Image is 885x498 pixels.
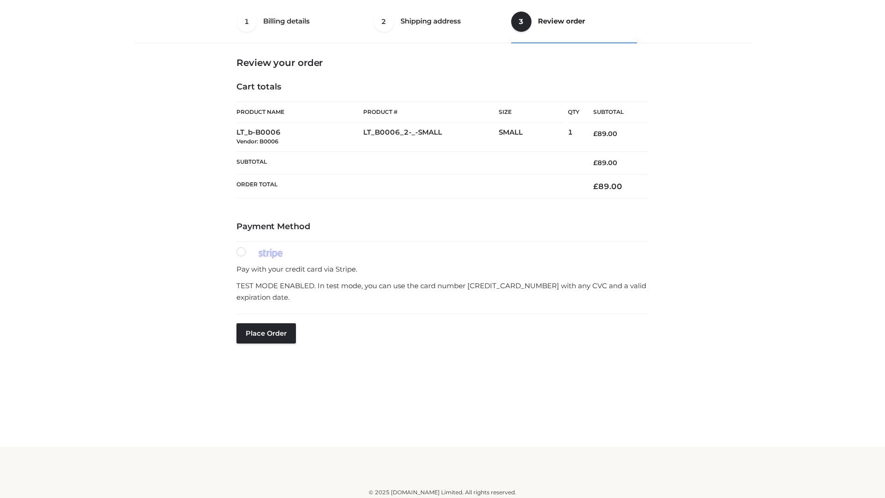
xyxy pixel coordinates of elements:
[579,102,649,123] th: Subtotal
[593,159,597,167] span: £
[236,123,363,152] td: LT_b-B0006
[236,174,579,199] th: Order Total
[236,323,296,344] button: Place order
[593,182,622,191] bdi: 89.00
[363,101,499,123] th: Product #
[236,222,649,232] h4: Payment Method
[236,138,278,145] small: Vendor: B0006
[593,182,598,191] span: £
[568,101,579,123] th: Qty
[236,82,649,92] h4: Cart totals
[236,57,649,68] h3: Review your order
[236,280,649,303] p: TEST MODE ENABLED. In test mode, you can use the card number [CREDIT_CARD_NUMBER] with any CVC an...
[137,488,748,497] div: © 2025 [DOMAIN_NAME] Limited. All rights reserved.
[236,151,579,174] th: Subtotal
[236,263,649,275] p: Pay with your credit card via Stripe.
[593,159,617,167] bdi: 89.00
[593,130,617,138] bdi: 89.00
[593,130,597,138] span: £
[499,102,563,123] th: Size
[236,101,363,123] th: Product Name
[568,123,579,152] td: 1
[499,123,568,152] td: SMALL
[363,123,499,152] td: LT_B0006_2-_-SMALL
